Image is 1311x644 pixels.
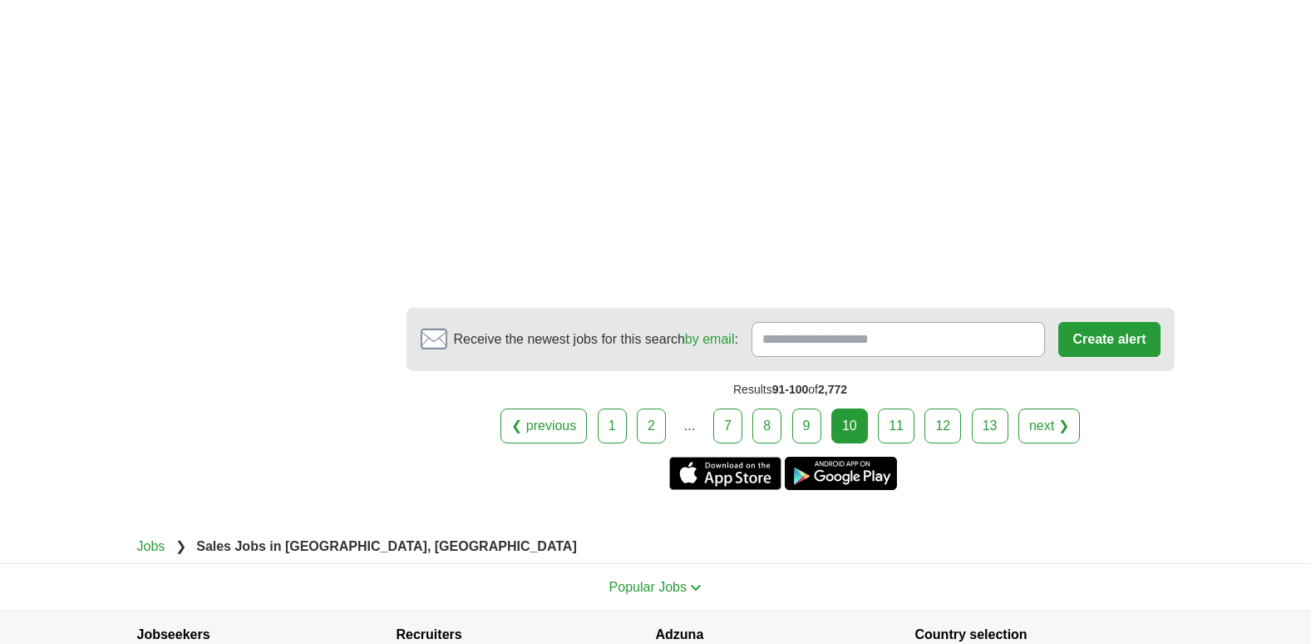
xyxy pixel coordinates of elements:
[785,457,897,490] a: Get the Android app
[1018,409,1080,443] a: next ❯
[685,332,735,346] a: by email
[609,580,687,594] span: Popular Jobs
[454,329,738,349] span: Receive the newest jobs for this search :
[792,409,821,443] a: 9
[972,409,1008,443] a: 13
[772,383,809,396] span: 91-100
[137,539,165,553] a: Jobs
[196,539,577,553] strong: Sales Jobs in [GEOGRAPHIC_DATA], [GEOGRAPHIC_DATA]
[713,409,742,443] a: 7
[752,409,781,443] a: 8
[598,409,627,443] a: 1
[175,539,186,553] span: ❯
[407,371,1175,409] div: Results of
[669,457,781,490] a: Get the iPhone app
[818,383,847,396] span: 2,772
[500,409,587,443] a: ❮ previous
[637,409,666,443] a: 2
[878,409,914,443] a: 11
[1058,322,1160,357] button: Create alert
[924,409,961,443] a: 12
[690,584,702,592] img: toggle icon
[673,409,706,443] div: ...
[831,409,868,443] div: 10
